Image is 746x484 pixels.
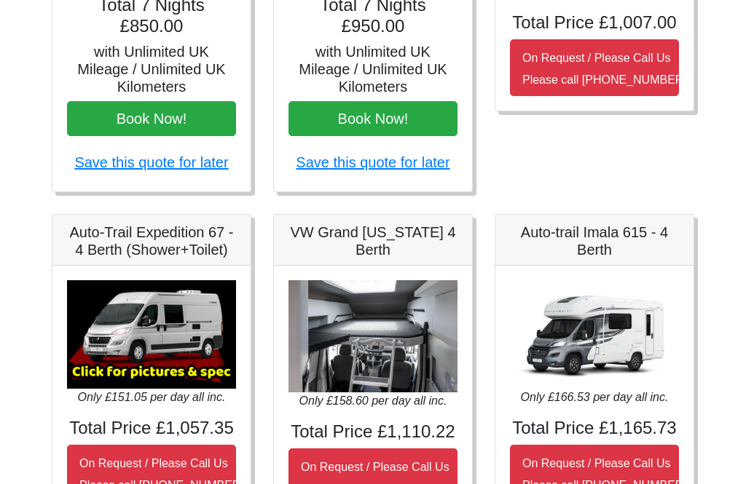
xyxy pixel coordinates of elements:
[78,392,226,404] i: Only £151.05 per day all inc.
[288,44,458,96] h5: with Unlimited UK Mileage / Unlimited UK Kilometers
[67,281,236,389] img: Auto-Trail Expedition 67 - 4 Berth (Shower+Toilet)
[521,392,669,404] i: Only £166.53 per day all inc.
[67,418,236,440] h4: Total Price £1,057.35
[67,224,236,259] h5: Auto-Trail Expedition 67 - 4 Berth (Shower+Toilet)
[296,155,449,171] a: Save this quote for later
[74,155,228,171] a: Save this quote for later
[299,395,447,408] i: Only £158.60 per day all inc.
[510,40,679,97] button: On Request / Please Call UsPlease call [PHONE_NUMBER]
[67,44,236,96] h5: with Unlimited UK Mileage / Unlimited UK Kilometers
[67,102,236,137] button: Book Now!
[510,418,679,440] h4: Total Price £1,165.73
[510,13,679,34] h4: Total Price £1,007.00
[522,52,687,87] small: On Request / Please Call Us Please call [PHONE_NUMBER]
[510,224,679,259] h5: Auto-trail Imala 615 - 4 Berth
[288,224,458,259] h5: VW Grand [US_STATE] 4 Berth
[288,102,458,137] button: Book Now!
[288,422,458,443] h4: Total Price £1,110.22
[288,281,458,394] img: VW Grand California 4 Berth
[510,281,679,389] img: Auto-trail Imala 615 - 4 Berth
